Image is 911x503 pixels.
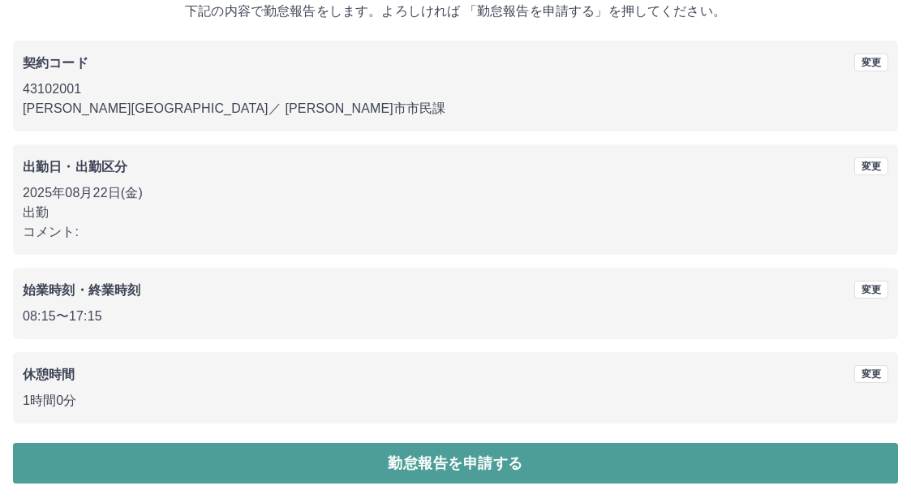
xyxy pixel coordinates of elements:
[23,203,888,222] p: 出勤
[23,283,140,297] b: 始業時刻・終業時刻
[854,281,888,299] button: 変更
[23,160,127,174] b: 出勤日・出勤区分
[23,391,888,411] p: 1時間0分
[23,222,888,242] p: コメント:
[13,443,898,484] button: 勤怠報告を申請する
[23,80,888,99] p: 43102001
[23,99,888,118] p: [PERSON_NAME][GEOGRAPHIC_DATA] ／ [PERSON_NAME]市市民課
[23,307,888,326] p: 08:15 〜 17:15
[23,183,888,203] p: 2025年08月22日(金)
[854,157,888,175] button: 変更
[13,2,898,21] p: 下記の内容で勤怠報告をします。よろしければ 「勤怠報告を申請する」を押してください。
[23,368,75,381] b: 休憩時間
[23,56,88,70] b: 契約コード
[854,365,888,383] button: 変更
[854,54,888,71] button: 変更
